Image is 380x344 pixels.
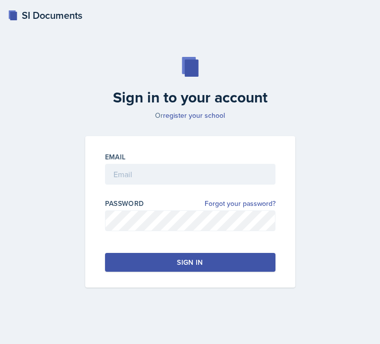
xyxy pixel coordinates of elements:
[105,198,144,208] label: Password
[163,110,225,120] a: register your school
[205,198,275,209] a: Forgot your password?
[79,110,301,120] p: Or
[8,8,82,23] a: SI Documents
[105,164,275,185] input: Email
[105,152,126,162] label: Email
[177,257,203,267] div: Sign in
[105,253,275,272] button: Sign in
[79,89,301,106] h2: Sign in to your account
